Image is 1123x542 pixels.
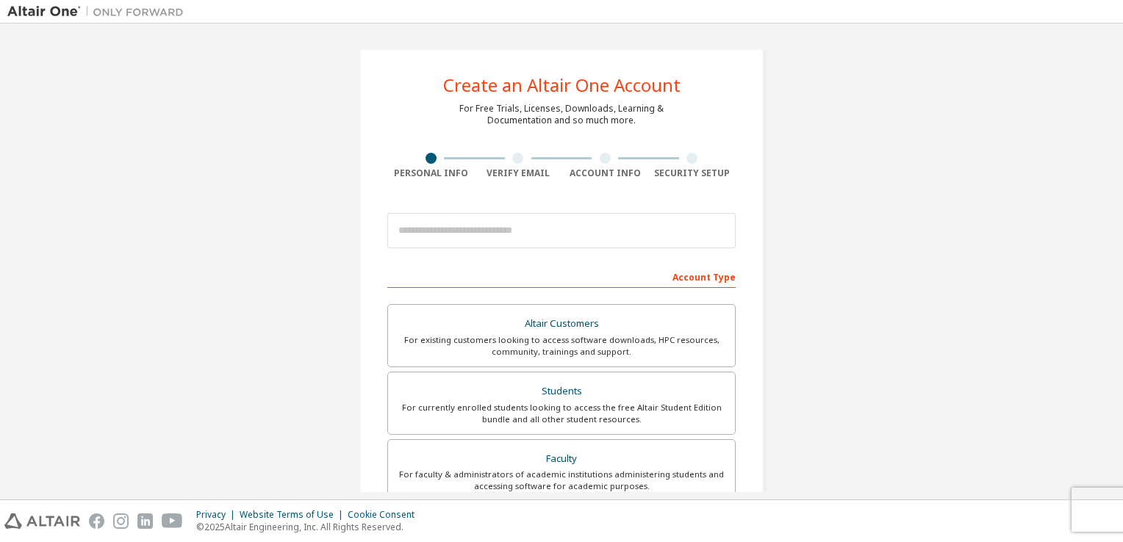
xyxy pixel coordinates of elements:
div: Personal Info [387,167,475,179]
div: Faculty [397,449,726,469]
img: youtube.svg [162,513,183,529]
img: linkedin.svg [137,513,153,529]
div: For existing customers looking to access software downloads, HPC resources, community, trainings ... [397,334,726,358]
div: Cookie Consent [348,509,423,521]
div: For currently enrolled students looking to access the free Altair Student Edition bundle and all ... [397,402,726,425]
div: Security Setup [649,167,736,179]
img: facebook.svg [89,513,104,529]
div: Website Terms of Use [240,509,348,521]
div: Students [397,381,726,402]
div: Privacy [196,509,240,521]
div: For Free Trials, Licenses, Downloads, Learning & Documentation and so much more. [459,103,664,126]
div: Account Type [387,264,736,288]
div: Altair Customers [397,314,726,334]
div: Create an Altair One Account [443,76,681,94]
img: Altair One [7,4,191,19]
img: altair_logo.svg [4,513,80,529]
div: For faculty & administrators of academic institutions administering students and accessing softwa... [397,469,726,492]
img: instagram.svg [113,513,129,529]
div: Account Info [561,167,649,179]
div: Verify Email [475,167,562,179]
p: © 2025 Altair Engineering, Inc. All Rights Reserved. [196,521,423,533]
